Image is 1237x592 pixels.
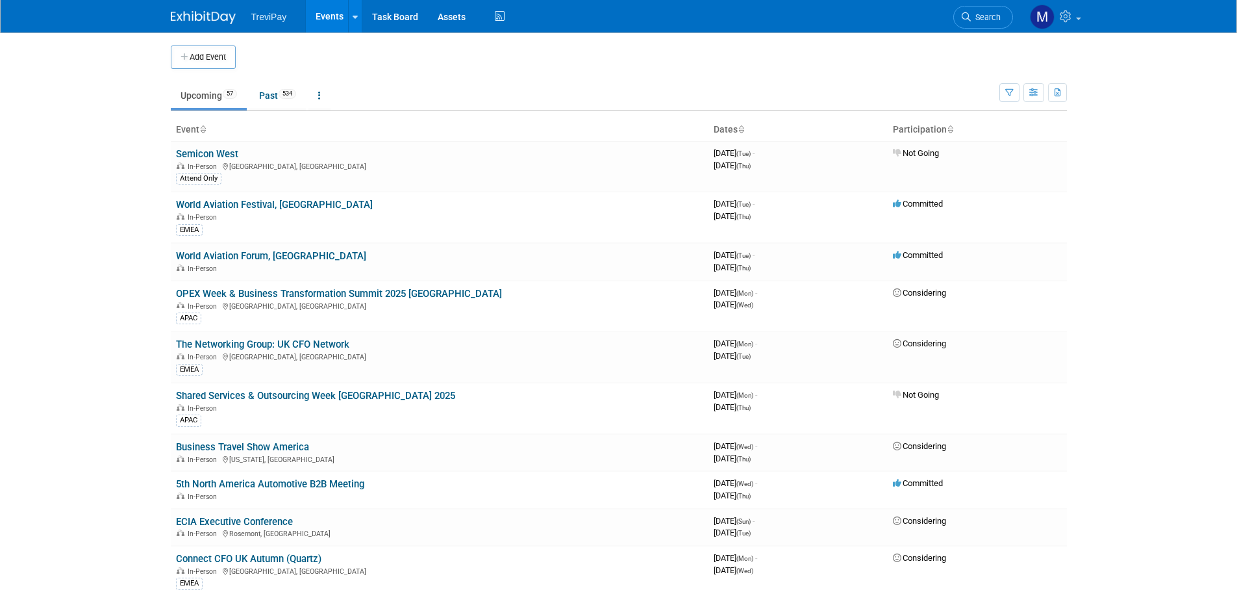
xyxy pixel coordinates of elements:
a: Semicon West [176,148,238,160]
span: (Mon) [736,392,753,399]
div: EMEA [176,578,203,589]
span: Considering [893,553,946,563]
span: In-Person [188,493,221,501]
span: - [755,553,757,563]
a: Sort by Participation Type [947,124,953,135]
span: Not Going [893,390,939,400]
span: Committed [893,199,943,209]
span: (Wed) [736,302,753,309]
span: In-Person [188,264,221,273]
span: (Tue) [736,201,751,208]
a: World Aviation Festival, [GEOGRAPHIC_DATA] [176,199,373,211]
span: Search [971,12,1001,22]
span: - [753,148,755,158]
span: - [753,516,755,526]
img: In-Person Event [177,530,184,536]
span: - [755,441,757,451]
span: (Wed) [736,567,753,574]
div: APAC [176,313,201,324]
img: In-Person Event [177,162,184,169]
span: 57 [223,89,237,99]
a: The Networking Group: UK CFO Network [176,339,349,350]
span: [DATE] [714,199,755,209]
span: Committed [893,478,943,488]
span: In-Person [188,567,221,576]
span: - [753,250,755,260]
div: [US_STATE], [GEOGRAPHIC_DATA] [176,454,703,464]
th: Dates [708,119,888,141]
span: (Thu) [736,456,751,463]
div: [GEOGRAPHIC_DATA], [GEOGRAPHIC_DATA] [176,565,703,576]
span: (Thu) [736,162,751,170]
span: In-Person [188,162,221,171]
a: ECIA Executive Conference [176,516,293,528]
a: Upcoming57 [171,83,247,108]
span: (Wed) [736,480,753,487]
span: (Mon) [736,341,753,348]
span: (Tue) [736,530,751,537]
img: In-Person Event [177,493,184,499]
span: In-Person [188,456,221,464]
span: [DATE] [714,478,757,488]
a: Shared Services & Outsourcing Week [GEOGRAPHIC_DATA] 2025 [176,390,455,402]
div: APAC [176,415,201,426]
th: Event [171,119,708,141]
div: Attend Only [176,173,221,185]
th: Participation [888,119,1067,141]
a: Business Travel Show America [176,441,309,453]
div: [GEOGRAPHIC_DATA], [GEOGRAPHIC_DATA] [176,351,703,361]
img: In-Person Event [177,302,184,309]
span: - [755,288,757,298]
a: 5th North America Automotive B2B Meeting [176,478,364,490]
span: [DATE] [714,402,751,412]
span: [DATE] [714,339,757,348]
span: - [755,390,757,400]
span: Considering [893,441,946,451]
a: World Aviation Forum, [GEOGRAPHIC_DATA] [176,250,366,262]
span: (Thu) [736,404,751,411]
a: Past534 [249,83,306,108]
a: Search [953,6,1013,29]
span: (Tue) [736,252,751,259]
span: [DATE] [714,528,751,537]
span: [DATE] [714,553,757,563]
span: (Sun) [736,518,751,525]
span: [DATE] [714,565,753,575]
span: [DATE] [714,390,757,400]
img: In-Person Event [177,353,184,359]
img: ExhibitDay [171,11,236,24]
div: Rosemont, [GEOGRAPHIC_DATA] [176,528,703,538]
span: [DATE] [714,288,757,298]
img: Maiia Khasina [1030,5,1055,29]
span: - [755,339,757,348]
img: In-Person Event [177,404,184,411]
button: Add Event [171,45,236,69]
span: [DATE] [714,161,751,170]
img: In-Person Event [177,567,184,574]
a: Connect CFO UK Autumn (Quartz) [176,553,321,565]
span: Considering [893,516,946,526]
a: Sort by Event Name [199,124,206,135]
span: (Wed) [736,443,753,450]
span: [DATE] [714,250,755,260]
img: In-Person Event [177,213,184,220]
span: [DATE] [714,211,751,221]
span: [DATE] [714,516,755,526]
div: [GEOGRAPHIC_DATA], [GEOGRAPHIC_DATA] [176,300,703,311]
span: Committed [893,250,943,260]
span: (Mon) [736,290,753,297]
span: (Tue) [736,150,751,157]
img: In-Person Event [177,456,184,462]
span: [DATE] [714,441,757,451]
span: Considering [893,288,946,298]
span: (Tue) [736,353,751,360]
span: (Mon) [736,555,753,562]
span: In-Person [188,353,221,361]
span: In-Person [188,302,221,311]
span: TreviPay [251,12,287,22]
span: [DATE] [714,491,751,500]
span: [DATE] [714,263,751,272]
span: (Thu) [736,493,751,500]
span: - [755,478,757,488]
div: EMEA [176,364,203,376]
